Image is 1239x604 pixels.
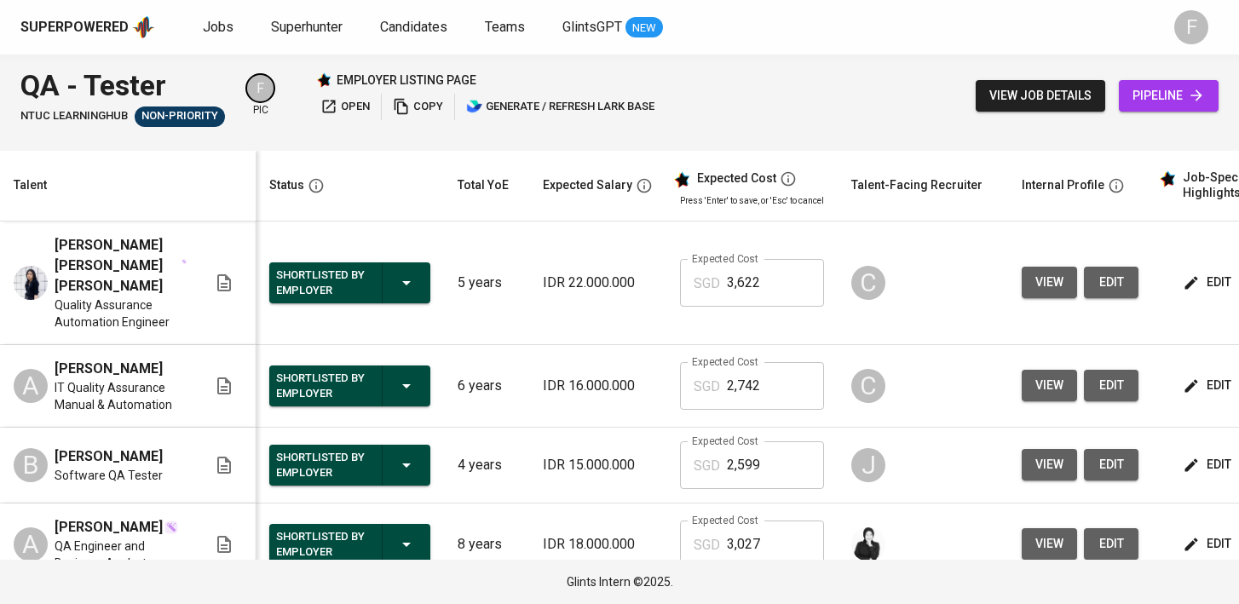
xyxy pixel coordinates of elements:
[543,273,653,293] p: IDR 22.000.000
[851,448,885,482] div: J
[1186,272,1231,293] span: edit
[1186,454,1231,475] span: edit
[135,108,225,124] span: Non-Priority
[1186,375,1231,396] span: edit
[543,455,653,475] p: IDR 15.000.000
[1179,528,1238,560] button: edit
[543,534,653,555] p: IDR 18.000.000
[316,72,331,88] img: Glints Star
[271,19,343,35] span: Superhunter
[14,266,48,300] img: Linda Nur Anisa Amalia
[203,17,237,38] a: Jobs
[316,94,374,120] button: open
[680,194,824,207] p: Press 'Enter' to save, or 'Esc' to cancel
[694,535,720,555] p: SGD
[1179,267,1238,298] button: edit
[245,73,275,103] div: F
[1022,370,1077,401] button: view
[20,108,128,124] span: NTUC LearningHub
[673,171,690,188] img: glints_star.svg
[55,467,163,484] span: Software QA Tester
[1084,370,1138,401] button: edit
[543,175,632,196] div: Expected Salary
[1022,175,1104,196] div: Internal Profile
[55,235,180,296] span: [PERSON_NAME] [PERSON_NAME] [PERSON_NAME]
[55,359,163,379] span: [PERSON_NAME]
[337,72,476,89] p: employer listing page
[132,14,155,40] img: app logo
[164,521,178,534] img: magic_wand.svg
[269,365,430,406] button: Shortlisted by Employer
[989,85,1092,106] span: view job details
[269,524,430,565] button: Shortlisted by Employer
[55,296,187,331] span: Quality Assurance Automation Engineer
[269,262,430,303] button: Shortlisted by Employer
[543,376,653,396] p: IDR 16.000.000
[694,377,720,397] p: SGD
[14,175,47,196] div: Talent
[389,94,447,120] button: copy
[1022,449,1077,480] button: view
[380,17,451,38] a: Candidates
[55,538,187,572] span: QA Engineer and Business Analyst
[1186,533,1231,555] span: edit
[1084,528,1138,560] button: edit
[976,80,1105,112] button: view job details
[1084,449,1138,480] button: edit
[276,264,368,302] div: Shortlisted by Employer
[14,369,48,403] div: A
[485,19,525,35] span: Teams
[269,175,304,196] div: Status
[14,448,48,482] div: B
[276,526,368,563] div: Shortlisted by Employer
[14,527,48,561] div: A
[1035,272,1063,293] span: view
[625,20,663,37] span: NEW
[271,17,346,38] a: Superhunter
[458,534,516,555] p: 8 years
[320,97,370,117] span: open
[466,97,654,117] span: generate / refresh lark base
[269,445,430,486] button: Shortlisted by Employer
[458,455,516,475] p: 4 years
[562,19,622,35] span: GlintsGPT
[458,175,509,196] div: Total YoE
[1098,375,1125,396] span: edit
[697,171,776,187] div: Expected Cost
[1022,528,1077,560] button: view
[55,517,163,538] span: [PERSON_NAME]
[851,369,885,403] div: C
[55,446,163,467] span: [PERSON_NAME]
[1174,10,1208,44] div: F
[1159,170,1176,187] img: glints_star.svg
[1098,454,1125,475] span: edit
[1035,375,1063,396] span: view
[851,266,885,300] div: C
[1132,85,1205,106] span: pipeline
[1035,533,1063,555] span: view
[393,97,443,117] span: copy
[20,14,155,40] a: Superpoweredapp logo
[485,17,528,38] a: Teams
[203,19,233,35] span: Jobs
[458,273,516,293] p: 5 years
[694,273,720,294] p: SGD
[1119,80,1219,112] a: pipeline
[1098,533,1125,555] span: edit
[1084,267,1138,298] button: edit
[20,65,225,106] div: QA - Tester
[1179,370,1238,401] button: edit
[55,379,187,413] span: IT Quality Assurance Manual & Automation
[20,18,129,37] div: Superpowered
[851,527,885,561] img: medwi@glints.com
[135,106,225,127] div: Sufficient Talents in Pipeline
[851,175,983,196] div: Talent-Facing Recruiter
[562,17,663,38] a: GlintsGPT NEW
[1035,454,1063,475] span: view
[276,446,368,484] div: Shortlisted by Employer
[1022,267,1077,298] button: view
